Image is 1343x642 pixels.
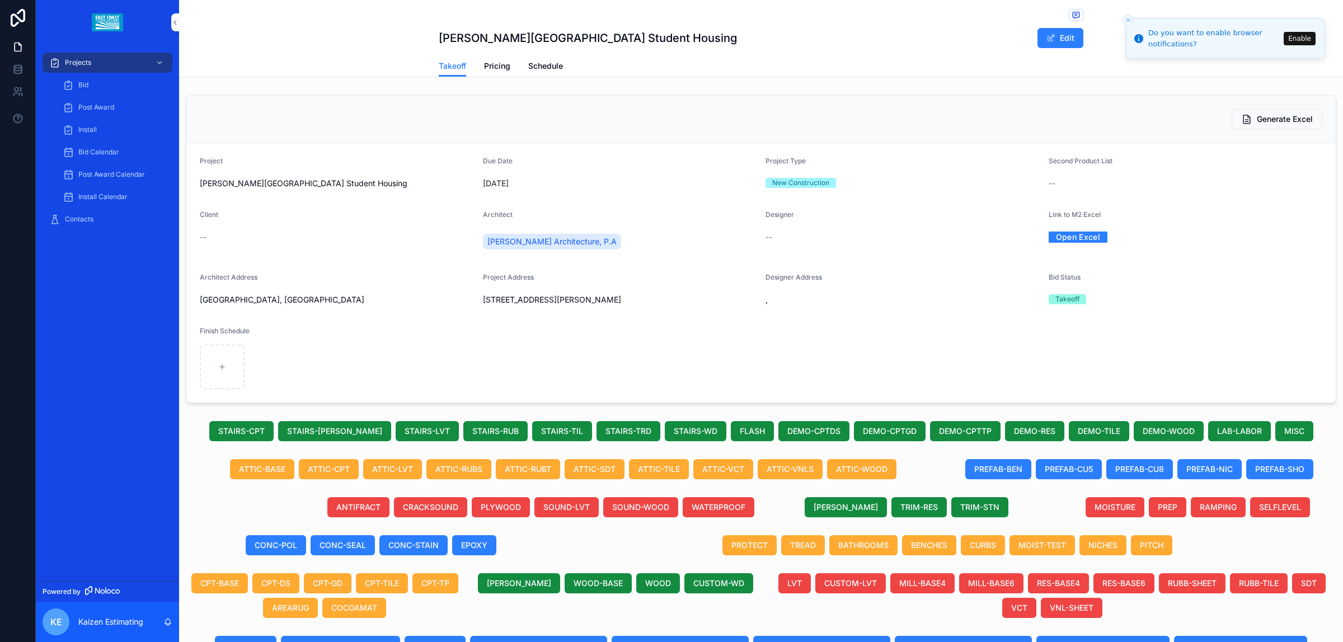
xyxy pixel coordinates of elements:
p: [DATE] [483,178,509,189]
span: BATHROOMS [838,540,889,551]
span: ATTIC-WOOD [836,464,887,475]
span: Bid Status [1049,273,1081,281]
span: DEMO-RES [1014,426,1055,437]
span: WATERPROOF [692,502,745,513]
span: PREFAB-CU8 [1115,464,1164,475]
span: MOIST-TEST [1018,540,1066,551]
button: STAIRS-CPT [209,421,274,441]
span: STAIRS-CPT [218,426,265,437]
button: MOISTURE [1086,497,1144,517]
span: STAIRS-RUB [472,426,519,437]
span: AREARUG [272,602,309,613]
span: WOOD [645,578,671,589]
button: CRACKSOUND [394,497,467,517]
span: CURBS [970,540,996,551]
span: Pricing [484,60,510,72]
button: ATTIC-CPT [299,459,359,479]
button: CPT-TP [412,573,458,593]
span: DEMO-WOOD [1143,426,1195,437]
span: CONC-SEAL [320,540,366,551]
button: SOUND-WOOD [603,497,678,517]
span: Bid [78,81,88,89]
span: [PERSON_NAME] Architecture, P.A [487,236,617,247]
span: TREAD [790,540,816,551]
h1: [PERSON_NAME][GEOGRAPHIC_DATA] Student Housing [439,30,737,46]
button: TREAD [781,535,825,555]
span: ATTIC-RUBS [435,464,482,475]
span: Finish Schedule [200,327,250,335]
span: Post Award [78,103,114,112]
button: WATERPROOF [683,497,754,517]
span: VNL-SHEET [1050,602,1093,613]
span: STAIRS-TRD [605,426,651,437]
button: CONC-POL [246,535,306,555]
button: MILL-BASE6 [959,573,1023,593]
button: RAMPING [1191,497,1246,517]
span: RES-BASE4 [1037,578,1080,589]
span: Client [200,210,218,219]
span: Due Date [483,157,513,165]
span: CUSTOM-WD [693,578,744,589]
button: PITCH [1131,535,1172,555]
span: Schedule [528,60,563,72]
span: ATTIC-RUBT [505,464,551,475]
span: Post Award Calendar [78,170,145,179]
span: CPT-TILE [365,578,399,589]
span: Projects [65,58,91,67]
a: Takeoff [439,56,466,77]
button: [PERSON_NAME] [805,497,887,517]
span: CPT-GD [313,578,342,589]
span: PLYWOOD [481,502,521,513]
button: PREFAB-CU8 [1106,459,1173,479]
button: STAIRS-LVT [396,421,459,441]
button: Close toast [1123,15,1134,26]
span: ATTIC-BASE [239,464,285,475]
button: PREFAB-CU5 [1036,459,1102,479]
button: DEMO-RES [1005,421,1064,441]
button: PLYWOOD [472,497,530,517]
button: WOOD-BASE [565,573,632,593]
span: PITCH [1140,540,1163,551]
span: [STREET_ADDRESS][PERSON_NAME] [483,294,757,305]
span: CONC-STAIN [388,540,439,551]
a: [PERSON_NAME] Architecture, P.A [483,234,621,249]
img: App logo [92,13,123,31]
button: STAIRS-WD [665,421,726,441]
button: PROTECT [722,535,777,555]
button: Generate Excel [1232,109,1322,129]
span: STAIRS-TIL [541,426,583,437]
button: SDT [1292,573,1326,593]
button: PREFAB-NIC [1177,459,1242,479]
a: Bid Calendar [56,142,172,162]
button: STAIRS-[PERSON_NAME] [278,421,391,441]
button: CPT-BASE [191,573,248,593]
span: -- [766,232,772,243]
button: RES-BASE6 [1093,573,1154,593]
button: ATTIC-RUBT [496,459,560,479]
span: STAIRS-WD [674,426,717,437]
span: KE [50,615,62,629]
span: BENCHES [911,540,947,551]
button: ATTIC-VCT [693,459,753,479]
button: MISC [1275,421,1313,441]
span: CRACKSOUND [403,502,458,513]
span: LAB-LABOR [1217,426,1262,437]
span: ATTIC-VCT [702,464,744,475]
span: DEMO-TILE [1078,426,1120,437]
a: Projects [43,53,172,73]
a: Schedule [528,56,563,78]
button: MILL-BASE4 [890,573,955,593]
span: ATTIC-CPT [308,464,350,475]
span: CPT-TP [421,578,449,589]
span: Install Calendar [78,192,128,201]
span: Bid Calendar [78,148,119,157]
span: ATTIC-LVT [372,464,413,475]
button: BENCHES [902,535,956,555]
span: STAIRS-[PERSON_NAME] [287,426,382,437]
button: FLASH [731,421,774,441]
span: Architect [483,210,513,219]
span: MOISTURE [1095,502,1135,513]
button: CURBS [961,535,1005,555]
span: TRIM-STN [960,502,999,513]
button: ATTIC-RUBS [426,459,491,479]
